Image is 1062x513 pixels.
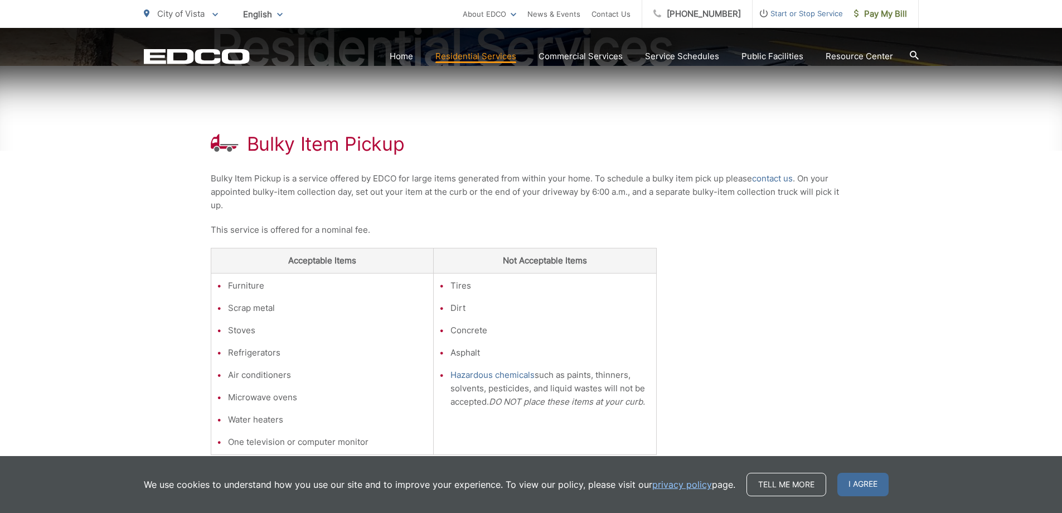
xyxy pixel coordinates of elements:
a: Tell me more [746,473,826,496]
p: We use cookies to understand how you use our site and to improve your experience. To view our pol... [144,478,735,491]
a: Home [390,50,413,63]
a: Commercial Services [539,50,623,63]
a: EDCD logo. Return to the homepage. [144,49,250,64]
li: One television or computer monitor [228,435,428,449]
a: Public Facilities [741,50,803,63]
strong: Not Acceptable Items [503,255,587,266]
span: English [235,4,291,24]
a: Service Schedules [645,50,719,63]
li: Asphalt [450,346,651,359]
a: News & Events [527,7,580,21]
li: Dirt [450,301,651,315]
li: Furniture [228,279,428,293]
li: Scrap metal [228,301,428,315]
li: Refrigerators [228,346,428,359]
li: Microwave ovens [228,391,428,404]
strong: Acceptable Items [288,255,356,266]
span: I agree [837,473,889,496]
li: Tires [450,279,651,293]
li: Water heaters [228,413,428,426]
p: This service is offered for a nominal fee. [211,223,852,237]
a: contact us [752,172,793,185]
a: About EDCO [463,7,516,21]
em: DO NOT place these items at your curb. [489,396,645,407]
h1: Bulky Item Pickup [247,133,405,155]
li: Air conditioners [228,368,428,382]
li: such as paints, thinners, solvents, pesticides, and liquid wastes will not be accepted. [450,368,651,409]
p: Bulky Item Pickup is a service offered by EDCO for large items generated from within your home. T... [211,172,852,212]
a: Resource Center [826,50,893,63]
li: Concrete [450,324,651,337]
a: privacy policy [652,478,712,491]
a: Contact Us [591,7,631,21]
li: Stoves [228,324,428,337]
span: City of Vista [157,8,205,19]
a: Hazardous chemicals [450,368,535,382]
span: Pay My Bill [854,7,907,21]
a: Residential Services [435,50,516,63]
